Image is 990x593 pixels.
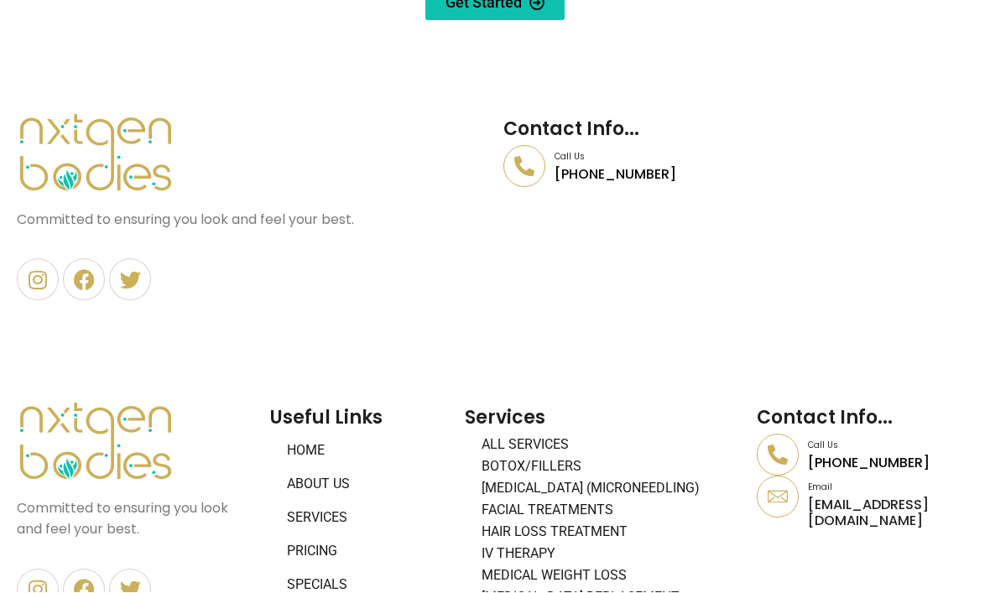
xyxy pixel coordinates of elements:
h2: Contact Info... [757,402,973,434]
a: IV Therapy [465,544,740,565]
a: Medical Weight Loss [465,565,740,587]
a: BOTOX/FILLERS [465,456,740,478]
a: Call Us [757,434,799,476]
p: Committed to ensuring you look and feel your best. [17,210,487,231]
a: Services [270,502,448,535]
a: Email [757,476,799,518]
a: [MEDICAL_DATA] (Microneedling) [465,478,740,500]
a: Facial Treatments [465,500,740,522]
a: [PHONE_NUMBER] [808,454,930,473]
a: Call Us [555,151,585,164]
a: About Us [270,468,448,502]
a: Home [270,434,448,468]
a: Pricing [270,535,448,569]
p: Committed to ensuring you look and feel your best. [17,498,253,540]
a: Email [808,481,832,494]
p: [EMAIL_ADDRESS][DOMAIN_NAME] [808,497,973,529]
a: Call Us [503,146,545,188]
h2: Useful Links [270,402,448,434]
h2: Services [465,402,740,434]
h2: Contact Info... [503,113,973,146]
a: [PHONE_NUMBER] [555,165,676,185]
a: Hair Loss Treatment [465,522,740,544]
a: All Services [465,434,740,456]
a: Call Us [808,440,838,452]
